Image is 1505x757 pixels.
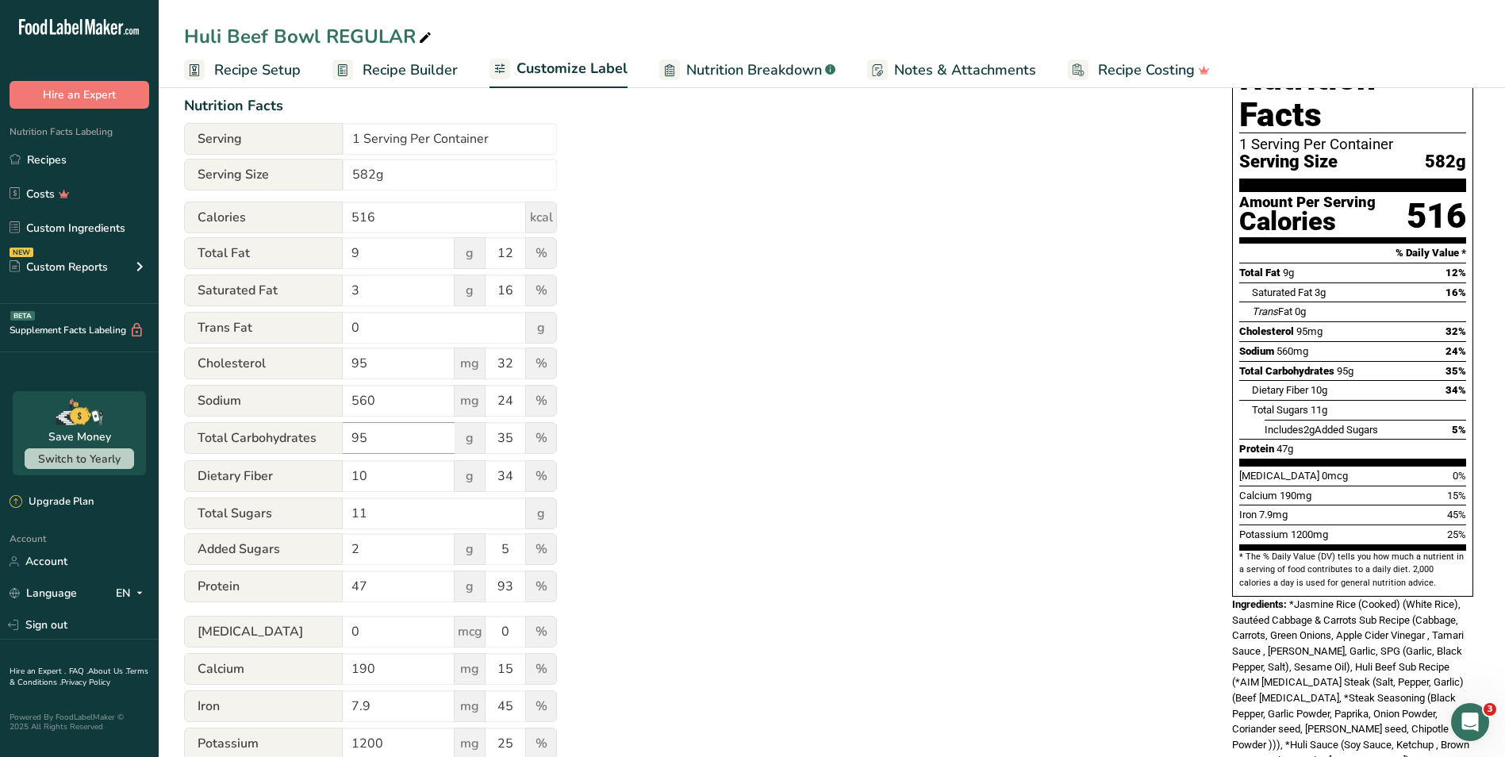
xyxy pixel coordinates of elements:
[10,579,77,607] a: Language
[525,690,557,722] span: %
[1445,345,1466,357] span: 24%
[1447,490,1466,501] span: 15%
[1239,325,1294,337] span: Cholesterol
[184,95,1200,117] div: Nutrition Facts
[184,422,343,454] span: Total Carbohydrates
[659,52,835,88] a: Nutrition Breakdown
[1277,443,1293,455] span: 47g
[516,58,628,79] span: Customize Label
[1232,598,1287,610] span: Ingredients:
[184,348,343,379] span: Cholesterol
[1303,424,1315,436] span: 2g
[490,51,628,89] a: Customize Label
[1452,424,1466,436] span: 5%
[1252,286,1312,298] span: Saturated Fat
[525,498,557,529] span: g
[1259,509,1288,521] span: 7.9mg
[1252,305,1278,317] i: Trans
[454,275,486,306] span: g
[1239,244,1466,263] section: % Daily Value *
[1239,152,1338,172] span: Serving Size
[1239,509,1257,521] span: Iron
[1239,551,1466,590] section: * The % Daily Value (DV) tells you how much a nutrient in a serving of food contributes to a dail...
[1252,305,1292,317] span: Fat
[1425,152,1466,172] span: 582g
[184,498,343,529] span: Total Sugars
[184,123,343,155] span: Serving
[184,616,343,647] span: [MEDICAL_DATA]
[61,677,110,688] a: Privacy Policy
[1239,267,1280,279] span: Total Fat
[10,81,149,109] button: Hire an Expert
[25,448,134,469] button: Switch to Yearly
[10,311,35,321] div: BETA
[454,237,486,269] span: g
[1445,267,1466,279] span: 12%
[1291,528,1328,540] span: 1200mg
[214,60,301,81] span: Recipe Setup
[454,571,486,602] span: g
[1296,325,1323,337] span: 95mg
[184,237,343,269] span: Total Fat
[1311,384,1327,396] span: 10g
[1451,703,1489,741] iframe: Intercom live chat
[1315,286,1326,298] span: 3g
[10,666,148,688] a: Terms & Conditions .
[525,653,557,685] span: %
[1239,195,1376,210] div: Amount Per Serving
[1239,365,1334,377] span: Total Carbohydrates
[525,275,557,306] span: %
[184,653,343,685] span: Calcium
[184,22,435,51] div: Huli Beef Bowl REGULAR
[1239,490,1277,501] span: Calcium
[332,52,458,88] a: Recipe Builder
[525,312,557,344] span: g
[454,422,486,454] span: g
[525,533,557,565] span: %
[454,533,486,565] span: g
[1280,490,1311,501] span: 190mg
[525,385,557,417] span: %
[1277,345,1308,357] span: 560mg
[894,60,1036,81] span: Notes & Attachments
[1453,470,1466,482] span: 0%
[1239,528,1288,540] span: Potassium
[184,159,343,190] span: Serving Size
[1265,424,1378,436] span: Includes Added Sugars
[1445,365,1466,377] span: 35%
[454,690,486,722] span: mg
[69,666,88,677] a: FAQ .
[525,571,557,602] span: %
[184,52,301,88] a: Recipe Setup
[1252,384,1308,396] span: Dietary Fiber
[454,348,486,379] span: mg
[1445,384,1466,396] span: 34%
[1239,136,1466,152] div: 1 Serving Per Container
[1407,195,1466,237] div: 516
[454,460,486,492] span: g
[1445,325,1466,337] span: 32%
[116,584,149,603] div: EN
[525,616,557,647] span: %
[1322,470,1348,482] span: 0mcg
[525,422,557,454] span: %
[10,248,33,257] div: NEW
[184,533,343,565] span: Added Sugars
[1239,470,1319,482] span: [MEDICAL_DATA]
[686,60,822,81] span: Nutrition Breakdown
[184,690,343,722] span: Iron
[1337,365,1353,377] span: 95g
[10,494,94,510] div: Upgrade Plan
[1239,60,1466,133] h1: Nutrition Facts
[1283,267,1294,279] span: 9g
[867,52,1036,88] a: Notes & Attachments
[10,259,108,275] div: Custom Reports
[48,428,111,445] div: Save Money
[1239,443,1274,455] span: Protein
[10,666,66,677] a: Hire an Expert .
[38,452,121,467] span: Switch to Yearly
[184,571,343,602] span: Protein
[454,616,486,647] span: mcg
[184,275,343,306] span: Saturated Fat
[1447,509,1466,521] span: 45%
